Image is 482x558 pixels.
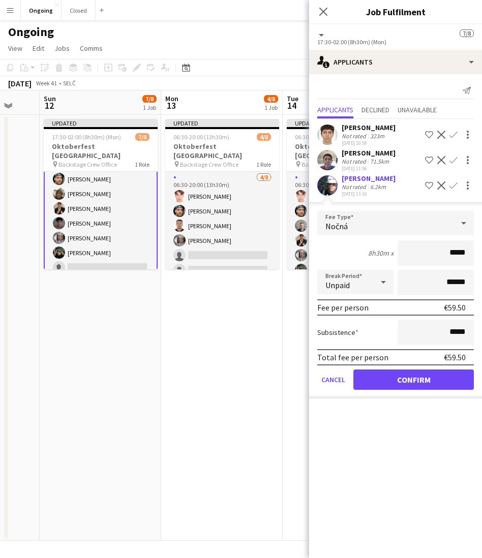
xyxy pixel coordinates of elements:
[8,78,32,88] div: [DATE]
[287,94,298,103] span: Tue
[44,119,158,127] div: Updated
[309,5,482,18] h3: Job Fulfilment
[142,95,157,103] span: 7/8
[295,133,348,141] span: 06:30-16:00 (9h30m)
[42,100,56,111] span: 12
[76,42,107,55] a: Comms
[444,302,466,313] div: €59.50
[44,119,158,269] app-job-card: Updated17:30-02:00 (8h30m) (Mon)7/8Oktoberfest [GEOGRAPHIC_DATA] Backstage Crew Office1 Role3A7/8...
[368,249,394,258] div: 8h30m x
[302,161,360,168] span: Backstage Crew Office
[309,50,482,74] div: Applicants
[368,183,388,191] div: 6.2km
[342,165,396,172] div: [DATE] 11:56
[317,328,358,337] label: Subsistence
[317,302,369,313] div: Fee per person
[58,161,117,168] span: Backstage Crew Office
[8,44,22,53] span: View
[44,142,158,160] h3: Oktoberfest [GEOGRAPHIC_DATA]
[44,139,158,278] app-card-role: 3A7/817:30-02:00 (8h30m)[PERSON_NAME][PERSON_NAME][PERSON_NAME][PERSON_NAME][PERSON_NAME][PERSON_...
[164,100,178,111] span: 13
[63,79,76,87] div: SELČ
[285,100,298,111] span: 14
[165,119,279,269] app-job-card: Updated06:30-20:00 (13h30m)4/8Oktoberfest [GEOGRAPHIC_DATA] Backstage Crew Office1 Role4/806:30-2...
[135,133,149,141] span: 7/8
[317,352,388,362] div: Total fee per person
[317,369,349,390] button: Cancel
[342,183,368,191] div: Not rated
[28,42,48,55] a: Edit
[342,140,396,146] div: [DATE] 10:59
[287,119,401,269] app-job-card: Updated06:30-16:00 (9h30m)6/8Oktoberfest [GEOGRAPHIC_DATA] Backstage Crew Office1 Role6/806:30-16...
[342,123,396,132] div: [PERSON_NAME]
[287,119,401,127] div: Updated
[368,158,391,165] div: 71.5km
[80,44,103,53] span: Comms
[4,42,26,55] a: View
[165,94,178,103] span: Mon
[52,133,121,141] span: 17:30-02:00 (8h30m) (Mon)
[317,38,474,46] div: 17:30-02:00 (8h30m) (Mon)
[33,44,44,53] span: Edit
[264,104,278,111] div: 1 Job
[264,95,278,103] span: 4/8
[50,42,74,55] a: Jobs
[460,29,474,37] span: 7/8
[368,132,386,140] div: 323m
[165,142,279,160] h3: Oktoberfest [GEOGRAPHIC_DATA]
[143,104,156,111] div: 1 Job
[54,44,70,53] span: Jobs
[44,94,56,103] span: Sun
[165,172,279,309] app-card-role: 4/806:30-20:00 (13h30m)[PERSON_NAME][PERSON_NAME][PERSON_NAME][PERSON_NAME]
[325,221,348,231] span: Nočná
[8,24,54,40] h1: Ongoing
[21,1,62,20] button: Ongoing
[342,132,368,140] div: Not rated
[256,161,271,168] span: 1 Role
[257,133,271,141] span: 4/8
[342,148,396,158] div: [PERSON_NAME]
[361,106,389,113] span: Declined
[398,106,437,113] span: Unavailable
[342,174,396,183] div: [PERSON_NAME]
[287,172,401,309] app-card-role: 6/806:30-16:00 (9h30m)[PERSON_NAME][PERSON_NAME][PERSON_NAME][PERSON_NAME][PERSON_NAME][PERSON_NAME]
[165,119,279,127] div: Updated
[317,106,353,113] span: Applicants
[353,369,474,390] button: Confirm
[62,1,96,20] button: Closed
[287,142,401,160] h3: Oktoberfest [GEOGRAPHIC_DATA]
[180,161,238,168] span: Backstage Crew Office
[34,79,59,87] span: Week 41
[342,158,368,165] div: Not rated
[135,161,149,168] span: 1 Role
[173,133,229,141] span: 06:30-20:00 (13h30m)
[444,352,466,362] div: €59.50
[325,280,350,290] span: Unpaid
[342,191,396,197] div: [DATE] 13:16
